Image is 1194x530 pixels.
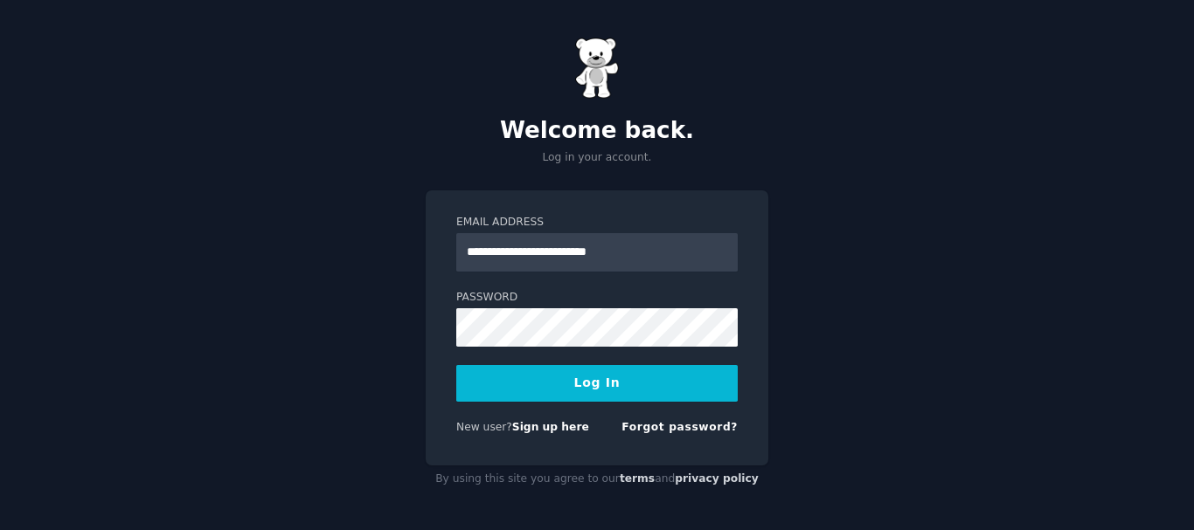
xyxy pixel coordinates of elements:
[512,421,589,433] a: Sign up here
[426,117,768,145] h2: Welcome back.
[456,215,738,231] label: Email Address
[456,290,738,306] label: Password
[621,421,738,433] a: Forgot password?
[575,38,619,99] img: Gummy Bear
[426,465,768,493] div: By using this site you agree to our and
[426,150,768,166] p: Log in your account.
[456,365,738,402] button: Log In
[675,472,759,485] a: privacy policy
[456,421,512,433] span: New user?
[620,472,655,485] a: terms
